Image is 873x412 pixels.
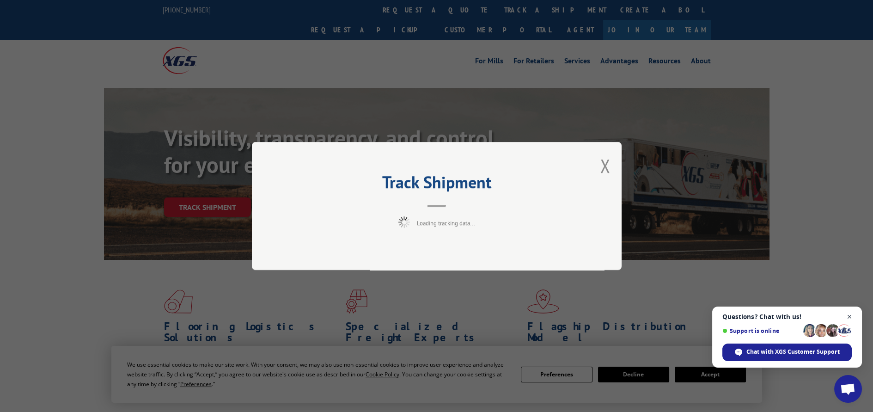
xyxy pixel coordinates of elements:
span: Close chat [844,311,855,323]
img: xgs-loading [398,216,410,228]
div: Chat with XGS Customer Support [722,344,852,361]
button: Close modal [600,154,610,178]
h2: Track Shipment [298,176,575,193]
span: Loading tracking data... [417,219,475,227]
span: Chat with XGS Customer Support [746,348,840,356]
span: Questions? Chat with us! [722,313,852,320]
div: Open chat [834,375,862,403]
span: Support is online [722,327,800,334]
